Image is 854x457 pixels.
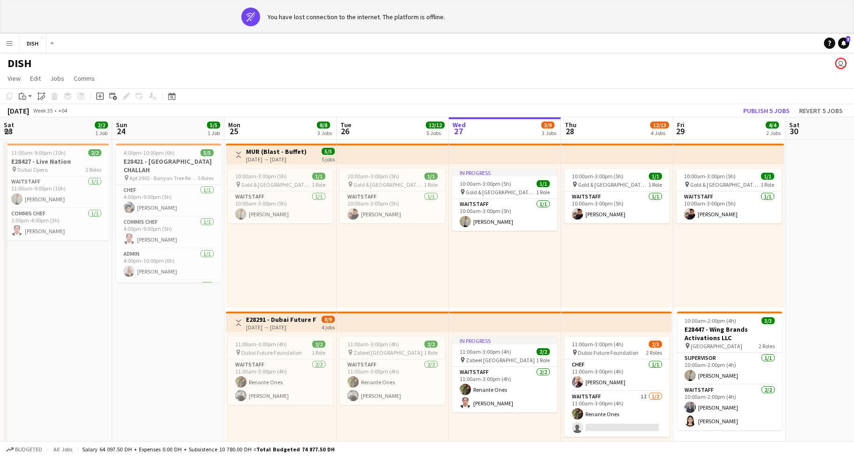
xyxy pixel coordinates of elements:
[19,34,46,53] button: DISH
[340,359,445,405] app-card-role: Waitstaff2/211:00am-3:00pm (4h)Renante Ones[PERSON_NAME]
[795,105,846,117] button: Revert 5 jobs
[685,317,736,324] span: 10:00am-2:00pm (4h)
[650,122,669,129] span: 12/13
[4,144,109,240] app-job-card: 11:00am-9:00pm (10h)2/2E28427 - Live Nation Dubai Opera2 RolesWaitstaff1/111:00am-9:00pm (10h)[PE...
[340,121,351,129] span: Tue
[312,349,325,356] span: 1 Role
[317,129,332,137] div: 3 Jobs
[347,173,399,180] span: 10:00am-3:00pm (5h)
[453,121,466,129] span: Wed
[452,337,557,412] app-job-card: In progress11:00am-3:00pm (4h)2/2 Zabeel [GEOGRAPHIC_DATA]1 RoleWaitstaff2/211:00am-3:00pm (4h)Re...
[676,126,685,137] span: 29
[677,325,782,342] h3: E28447 - Wing Brands Activations LLC
[646,349,662,356] span: 2 Roles
[312,181,325,188] span: 1 Role
[322,323,335,331] div: 4 jobs
[578,181,648,188] span: Gold & [GEOGRAPHIC_DATA], [PERSON_NAME] Rd - Al Quoz - Al Quoz Industrial Area 3 - [GEOGRAPHIC_DA...
[116,249,221,281] app-card-role: Admin1/14:00pm-10:00pm (6h)[PERSON_NAME]
[31,107,54,114] span: Week 35
[424,349,438,356] span: 1 Role
[30,74,41,83] span: Edit
[4,176,109,208] app-card-role: Waitstaff1/111:00am-9:00pm (10h)[PERSON_NAME]
[235,341,287,348] span: 11:00am-3:00pm (4h)
[691,343,742,350] span: [GEOGRAPHIC_DATA]
[766,122,779,129] span: 4/4
[52,446,74,453] span: All jobs
[312,173,325,180] span: 1/1
[649,173,662,180] span: 1/1
[123,149,175,156] span: 4:00pm-10:00pm (6h)
[228,359,333,405] app-card-role: Waitstaff2/211:00am-3:00pm (4h)Renante Ones[PERSON_NAME]
[8,74,21,83] span: View
[677,353,782,385] app-card-role: Supervisor1/110:00am-2:00pm (4h)[PERSON_NAME]
[677,121,685,129] span: Fri
[761,181,774,188] span: 1 Role
[452,367,557,412] app-card-role: Waitstaff2/211:00am-3:00pm (4h)Renante Ones[PERSON_NAME]
[838,38,849,49] a: 5
[537,180,550,187] span: 1/1
[200,149,214,156] span: 5/5
[8,56,31,70] h1: DISH
[648,181,662,188] span: 1 Role
[572,341,623,348] span: 11:00am-3:00pm (4h)
[846,36,850,42] span: 5
[95,129,108,137] div: 1 Job
[322,155,335,163] div: 5 jobs
[5,444,44,455] button: Budgeted
[426,129,444,137] div: 5 Jobs
[312,341,325,348] span: 2/2
[542,129,556,137] div: 3 Jobs
[15,446,42,453] span: Budgeted
[565,121,577,129] span: Thu
[452,199,557,231] app-card-role: Waitstaff1/110:00am-3:00pm (5h)[PERSON_NAME]
[788,126,800,137] span: 30
[452,169,557,231] app-job-card: In progress10:00am-3:00pm (5h)1/1 Gold & [GEOGRAPHIC_DATA], [PERSON_NAME] Rd - Al Quoz - Al Quoz ...
[46,72,68,84] a: Jobs
[564,169,669,223] div: 10:00am-3:00pm (5h)1/1 Gold & [GEOGRAPHIC_DATA], [PERSON_NAME] Rd - Al Quoz - Al Quoz Industrial ...
[95,122,108,129] span: 2/2
[572,173,623,180] span: 10:00am-3:00pm (5h)
[649,341,662,348] span: 2/3
[116,121,127,129] span: Sun
[563,126,577,137] span: 28
[424,181,438,188] span: 1 Role
[684,173,736,180] span: 10:00am-3:00pm (5h)
[116,144,221,282] app-job-card: 4:00pm-10:00pm (6h)5/5E28421 - [GEOGRAPHIC_DATA] CHALLAH Apt 2902 - Banyan Tree Residences5 Roles...
[228,121,240,129] span: Mon
[466,357,535,364] span: Zabeel [GEOGRAPHIC_DATA]
[208,129,220,137] div: 1 Job
[424,173,438,180] span: 1/1
[564,391,669,437] app-card-role: Waitstaff1I1/211:00am-3:00pm (4h)Renante Ones
[228,169,333,223] app-job-card: 10:00am-3:00pm (5h)1/1 Gold & [GEOGRAPHIC_DATA], [PERSON_NAME] Rd - Al Quoz - Al Quoz Industrial ...
[246,324,316,331] div: [DATE] → [DATE]
[340,169,445,223] app-job-card: 10:00am-3:00pm (5h)1/1 Gold & [GEOGRAPHIC_DATA], [PERSON_NAME] Rd - Al Quoz - Al Quoz Industrial ...
[317,122,330,129] span: 8/8
[116,281,221,312] app-card-role: Professional Bartender1/1
[789,121,800,129] span: Sat
[70,72,99,84] a: Comms
[82,446,335,453] div: Salary 64 097.50 DH + Expenses 0.00 DH + Subsistence 10 780.00 DH =
[116,157,221,174] h3: E28421 - [GEOGRAPHIC_DATA] CHALLAH
[88,149,101,156] span: 2/2
[130,175,198,182] span: Apt 2902 - Banyan Tree Residences
[759,343,775,350] span: 2 Roles
[452,337,557,344] div: In progress
[452,169,557,176] div: In progress
[8,106,29,115] div: [DATE]
[4,157,109,166] h3: E28427 - Live Nation
[677,169,782,223] div: 10:00am-3:00pm (5h)1/1 Gold & [GEOGRAPHIC_DATA], [PERSON_NAME] Rd - Al Quoz - Al Quoz Industrial ...
[116,185,221,217] app-card-role: Chef1/14:00pm-9:00pm (5h)[PERSON_NAME]
[241,349,302,356] span: Dubai Future Foundation
[85,166,101,173] span: 2 Roles
[536,189,550,196] span: 1 Role
[268,13,445,21] div: You have lost connection to the internet. The platform is offline.
[677,312,782,430] app-job-card: 10:00am-2:00pm (4h)3/3E28447 - Wing Brands Activations LLC [GEOGRAPHIC_DATA]2 RolesSupervisor1/11...
[651,129,669,137] div: 4 Jobs
[228,337,333,405] div: 11:00am-3:00pm (4h)2/2 Dubai Future Foundation1 RoleWaitstaff2/211:00am-3:00pm (4h)Renante Ones[P...
[690,181,761,188] span: Gold & [GEOGRAPHIC_DATA], [PERSON_NAME] Rd - Al Quoz - Al Quoz Industrial Area 3 - [GEOGRAPHIC_DA...
[322,316,335,323] span: 8/9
